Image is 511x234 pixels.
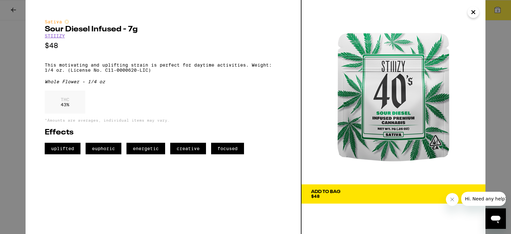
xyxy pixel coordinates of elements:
[45,33,65,38] a: STIIIZY
[45,91,85,114] div: 43 %
[64,19,69,24] img: sativaColor.svg
[211,143,244,154] span: focused
[4,4,46,10] span: Hi. Need any help?
[311,190,340,194] div: Add To Bag
[45,118,282,122] p: *Amounts are averages, individual items may vary.
[485,208,506,229] iframe: Button to launch messaging window
[126,143,165,154] span: energetic
[45,62,282,73] p: This motivating and uplifting strain is perfect for daytime activities. Weight: 1/4 oz. (License ...
[170,143,206,154] span: creative
[301,184,485,204] button: Add To Bag$48
[61,97,69,102] p: THC
[468,6,479,18] button: Close
[45,26,282,33] h2: Sour Diesel Infused - 7g
[311,194,320,199] span: $48
[446,193,459,206] iframe: Close message
[45,42,282,50] p: $48
[45,79,282,84] div: Whole Flower - 1/4 oz
[45,143,80,154] span: uplifted
[45,19,282,24] div: Sativa
[461,192,506,206] iframe: Message from company
[45,129,282,136] h2: Effects
[86,143,121,154] span: euphoric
